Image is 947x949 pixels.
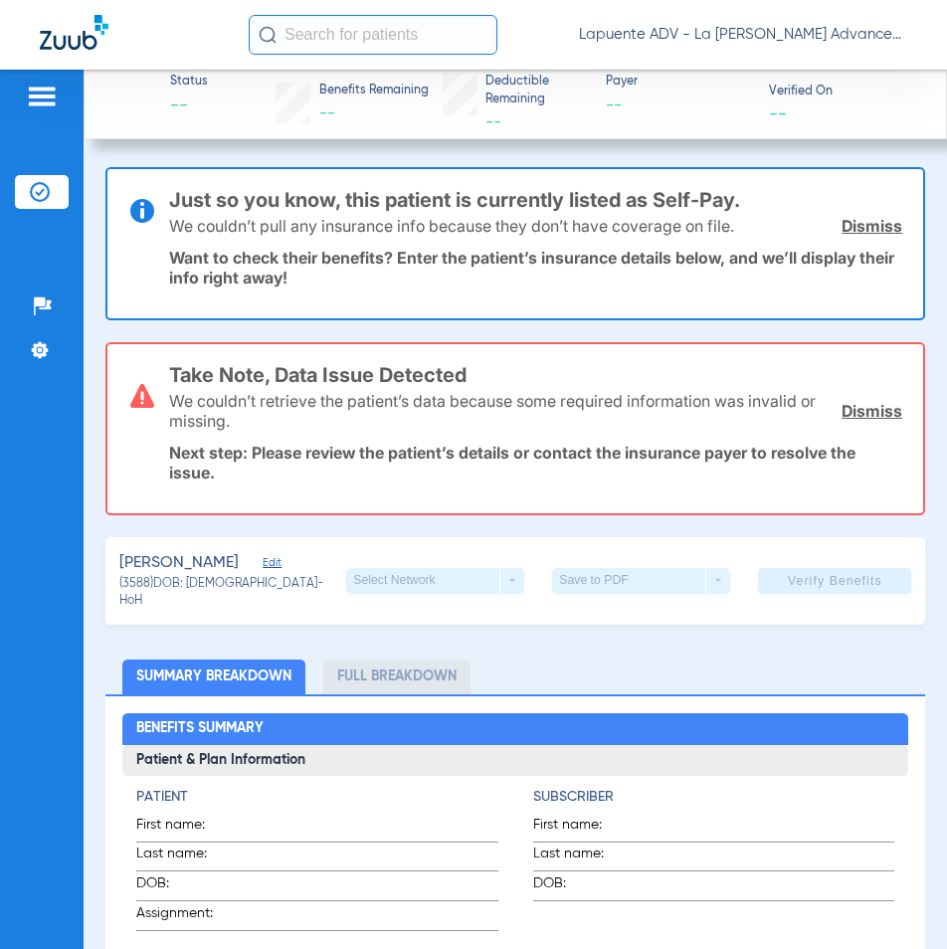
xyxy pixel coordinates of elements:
p: Next step: Please review the patient’s details or contact the insurance payer to resolve the issue. [169,443,903,482]
a: Dismiss [842,216,902,236]
span: First name: [136,815,234,842]
span: -- [319,105,335,121]
img: Search Icon [259,26,277,44]
span: DOB: [136,873,234,900]
span: Last name: [533,844,631,870]
li: Summary Breakdown [122,660,305,694]
img: Zuub Logo [40,15,108,50]
span: -- [485,114,501,130]
p: We couldn’t pull any insurance info because they don’t have coverage on file. [169,216,734,236]
span: Verified On [769,84,915,101]
span: Lapuente ADV - La [PERSON_NAME] Advanced Dentistry [579,25,907,45]
li: Full Breakdown [323,660,471,694]
span: First name: [533,815,631,842]
h4: Patient [136,787,497,808]
span: -- [769,102,787,123]
span: Status [170,74,208,92]
span: Edit [263,556,281,575]
span: Last name: [136,844,234,870]
span: Payer [606,74,752,92]
input: Search for patients [249,15,497,55]
a: Dismiss [842,401,902,421]
p: Want to check their benefits? Enter the patient’s insurance details below, and we’ll display thei... [169,248,903,287]
h3: Patient & Plan Information [122,745,908,777]
span: -- [170,94,208,118]
span: (3588) DOB: [DEMOGRAPHIC_DATA] - HoH [119,576,347,611]
h2: Benefits Summary [122,713,908,745]
span: Assignment: [136,903,234,930]
img: hamburger-icon [26,85,58,108]
span: -- [606,94,752,118]
span: DOB: [533,873,631,900]
h3: Take Note, Data Issue Detected [169,365,903,385]
img: error-icon [130,384,154,408]
p: We couldn’t retrieve the patient’s data because some required information was invalid or missing. [169,391,829,431]
span: [PERSON_NAME] [119,551,239,576]
h4: Subscriber [533,787,894,808]
img: info-icon [130,199,154,223]
span: Benefits Remaining [319,83,429,100]
h3: Just so you know, this patient is currently listed as Self-Pay. [169,190,903,210]
span: Deductible Remaining [485,74,588,108]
